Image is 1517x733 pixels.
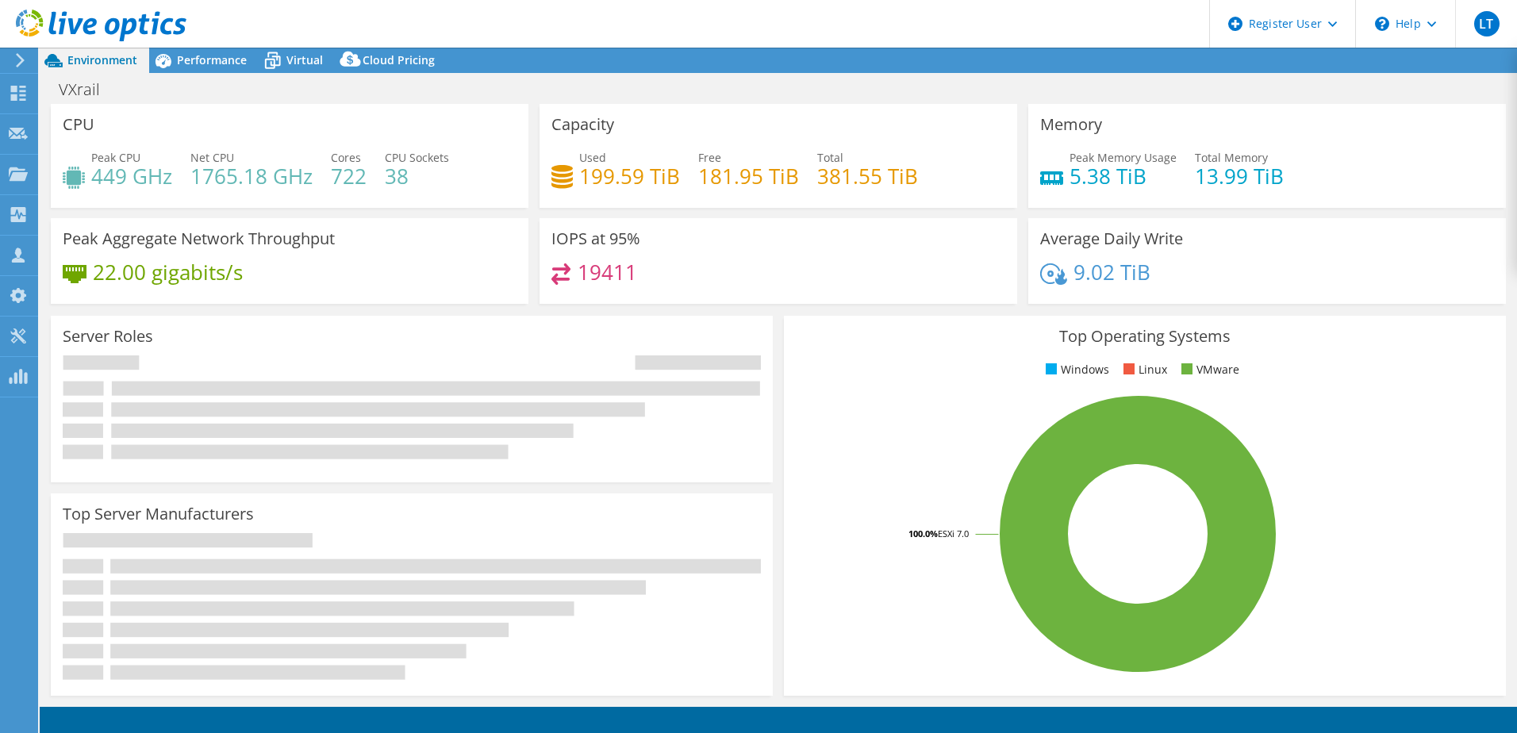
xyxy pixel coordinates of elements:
span: Peak Memory Usage [1070,150,1177,165]
span: Cores [331,150,361,165]
h1: VXrail [52,81,125,98]
h4: 22.00 gigabits/s [93,263,243,281]
tspan: ESXi 7.0 [938,528,969,539]
h4: 181.95 TiB [698,167,799,185]
h4: 5.38 TiB [1070,167,1177,185]
h3: Capacity [551,116,614,133]
h3: IOPS at 95% [551,230,640,248]
li: Linux [1120,361,1167,378]
h3: Peak Aggregate Network Throughput [63,230,335,248]
span: Total [817,150,843,165]
h4: 381.55 TiB [817,167,918,185]
li: Windows [1042,361,1109,378]
span: Net CPU [190,150,234,165]
span: Performance [177,52,247,67]
h4: 1765.18 GHz [190,167,313,185]
span: LT [1474,11,1500,36]
h3: Top Operating Systems [796,328,1494,345]
h3: CPU [63,116,94,133]
h4: 38 [385,167,449,185]
h3: Average Daily Write [1040,230,1183,248]
h3: Memory [1040,116,1102,133]
span: Cloud Pricing [363,52,435,67]
tspan: 100.0% [908,528,938,539]
span: Used [579,150,606,165]
h4: 9.02 TiB [1073,263,1150,281]
h4: 449 GHz [91,167,172,185]
h3: Server Roles [63,328,153,345]
span: Total Memory [1195,150,1268,165]
h3: Top Server Manufacturers [63,505,254,523]
span: CPU Sockets [385,150,449,165]
span: Virtual [286,52,323,67]
span: Environment [67,52,137,67]
h4: 13.99 TiB [1195,167,1284,185]
svg: \n [1375,17,1389,31]
li: VMware [1177,361,1239,378]
span: Free [698,150,721,165]
h4: 722 [331,167,367,185]
h4: 199.59 TiB [579,167,680,185]
span: Peak CPU [91,150,140,165]
h4: 19411 [578,263,637,281]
